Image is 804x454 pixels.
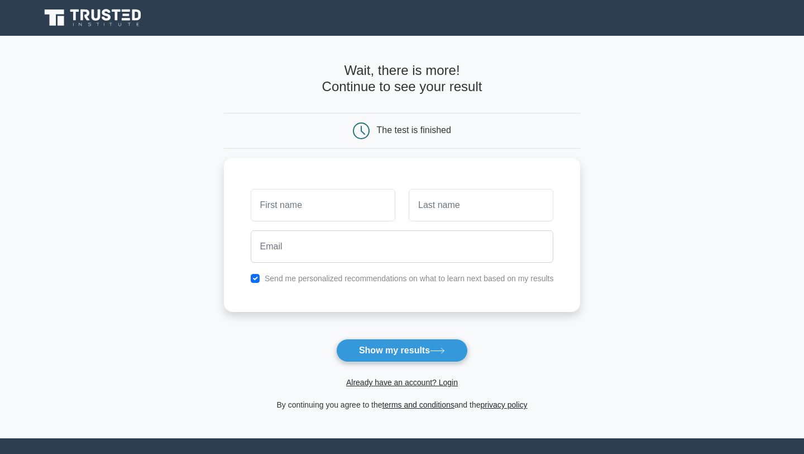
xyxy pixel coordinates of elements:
input: Email [251,230,554,263]
label: Send me personalized recommendations on what to learn next based on my results [265,274,554,283]
a: privacy policy [481,400,528,409]
input: Last name [409,189,553,221]
a: terms and conditions [382,400,454,409]
input: First name [251,189,395,221]
h4: Wait, there is more! Continue to see your result [224,63,581,95]
div: The test is finished [377,125,451,135]
a: Already have an account? Login [346,378,458,387]
div: By continuing you agree to the and the [217,398,587,412]
button: Show my results [336,339,468,362]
